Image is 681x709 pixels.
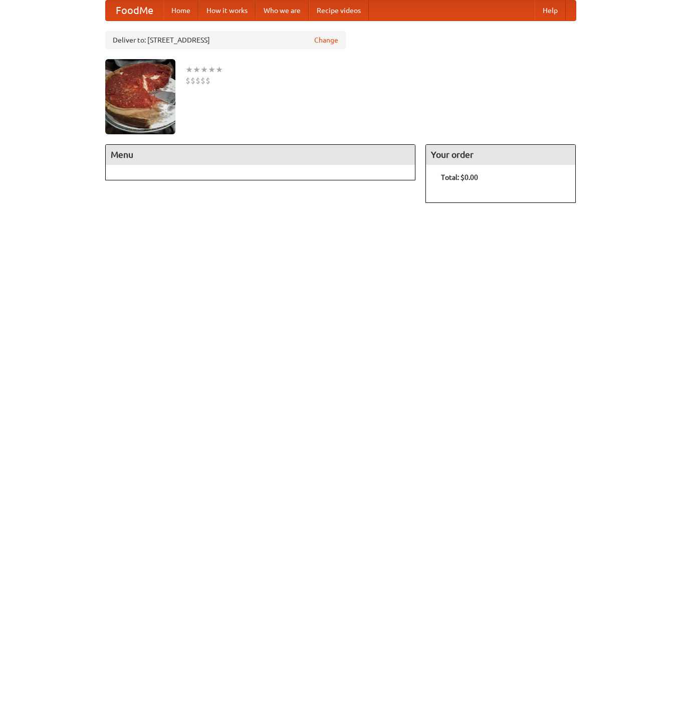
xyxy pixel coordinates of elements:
a: Help [535,1,566,21]
li: $ [195,75,200,86]
li: ★ [185,64,193,75]
li: ★ [208,64,215,75]
li: ★ [215,64,223,75]
b: Total: $0.00 [441,173,478,181]
img: angular.jpg [105,59,175,134]
a: Home [163,1,198,21]
a: Recipe videos [309,1,369,21]
a: Change [314,35,338,45]
div: Deliver to: [STREET_ADDRESS] [105,31,346,49]
li: $ [200,75,205,86]
a: How it works [198,1,256,21]
li: $ [185,75,190,86]
a: Who we are [256,1,309,21]
li: $ [205,75,210,86]
li: ★ [193,64,200,75]
li: ★ [200,64,208,75]
a: FoodMe [106,1,163,21]
h4: Your order [426,145,575,165]
li: $ [190,75,195,86]
h4: Menu [106,145,415,165]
